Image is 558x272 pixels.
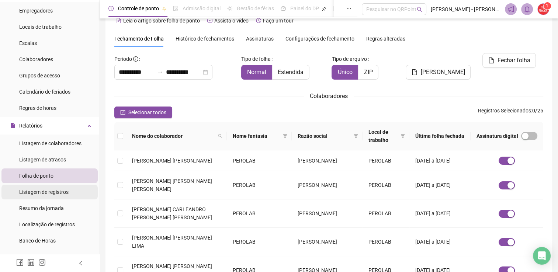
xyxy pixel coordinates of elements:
span: pushpin [162,7,166,11]
button: Fechar folha [482,53,536,68]
span: Regras de horas [19,105,56,111]
span: Registros Selecionados [478,108,531,114]
span: Histórico de fechamentos [176,36,234,42]
span: ellipsis [346,6,351,11]
td: PEROLAB [227,199,292,228]
span: Assista o vídeo [214,18,249,24]
td: [PERSON_NAME] [292,199,363,228]
span: linkedin [27,259,35,266]
div: Open Intercom Messenger [533,247,551,265]
span: file-text [116,18,121,23]
span: Faça um tour [263,18,294,24]
span: Listagem de colaboradores [19,140,82,146]
span: pushpin [322,7,326,11]
td: PEROLAB [363,150,409,171]
td: PEROLAB [227,228,292,256]
td: [PERSON_NAME] [292,150,363,171]
td: [PERSON_NAME] [292,171,363,199]
span: Listagem de atrasos [19,157,66,163]
td: PEROLAB [363,171,409,199]
span: Tipo de arquivo [332,55,367,63]
button: [PERSON_NAME] [406,65,471,80]
span: : 0 / 25 [478,107,543,118]
span: clock-circle [108,6,114,11]
span: Nome do colaborador [132,132,215,140]
span: history [256,18,261,23]
span: to [157,69,163,75]
sup: Atualize o seu contato no menu Meus Dados [544,2,551,10]
span: Escalas de trabalho [19,254,64,260]
span: Grupos de acesso [19,73,60,79]
span: file [10,123,15,128]
span: Localização de registros [19,222,75,227]
span: search [216,130,224,142]
td: [DATE] a [DATE] [409,228,471,256]
span: check-square [120,110,125,115]
span: Colaboradores [19,56,53,62]
span: Fechar folha [497,56,530,65]
span: filter [354,134,358,138]
td: [DATE] a [DATE] [409,150,471,171]
span: Escalas [19,40,37,46]
span: swap-right [157,69,163,75]
span: filter [399,126,406,146]
span: search [417,7,422,12]
span: Resumo da jornada [19,205,64,211]
span: [PERSON_NAME] - [PERSON_NAME] [PERSON_NAME] [431,5,500,13]
span: Normal [247,69,266,76]
span: Período [114,56,132,62]
span: Configurações de fechamento [285,36,354,41]
span: Colaboradores [310,93,348,100]
span: sun [227,6,232,11]
span: [PERSON_NAME] CARLEANDRO [PERSON_NAME] [PERSON_NAME] [132,206,212,220]
td: PEROLAB [227,150,292,171]
td: PEROLAB [363,228,409,256]
span: left [78,261,83,266]
span: Tipo de folha [241,55,271,63]
span: filter [401,134,405,138]
span: notification [507,6,514,13]
span: [PERSON_NAME] [PERSON_NAME] [PERSON_NAME] [132,178,212,192]
span: Painel do DP [290,6,319,11]
td: PEROLAB [227,171,292,199]
span: Controle de ponto [118,6,159,11]
span: Assinaturas [246,36,274,41]
span: Gestão de férias [237,6,274,11]
span: Empregadores [19,8,53,14]
span: Fechamento de Folha [114,36,164,42]
th: Última folha fechada [409,122,471,150]
span: [PERSON_NAME] [420,68,465,77]
span: facebook [16,259,24,266]
span: Estendida [278,69,304,76]
span: info-circle [133,56,138,62]
span: Selecionar todos [128,108,166,116]
span: Leia o artigo sobre folha de ponto [123,18,200,24]
span: book [333,6,338,11]
span: Banco de Horas [19,238,56,244]
span: Admissão digital [183,6,221,11]
span: dashboard [281,6,286,11]
span: Regras alteradas [366,36,405,41]
span: [PERSON_NAME] [PERSON_NAME] [132,158,212,164]
td: [DATE] a [DATE] [409,199,471,228]
span: instagram [38,259,46,266]
span: bell [524,6,530,13]
span: Único [337,69,352,76]
span: Calendário de feriados [19,89,70,95]
span: ZIP [364,69,372,76]
img: 67733 [538,4,549,15]
td: [PERSON_NAME] [292,228,363,256]
span: Listagem de registros [19,189,69,195]
span: Locais de trabalho [19,24,62,30]
span: filter [281,130,289,142]
span: Local de trabalho [368,128,397,144]
span: youtube [207,18,212,23]
span: Folha de ponto [19,173,53,179]
td: PEROLAB [363,199,409,228]
span: Relatórios [19,123,42,129]
span: file [412,69,417,75]
span: Razão social [298,132,351,140]
span: filter [352,130,360,142]
span: search [218,134,222,138]
span: Nome fantasia [233,132,280,140]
